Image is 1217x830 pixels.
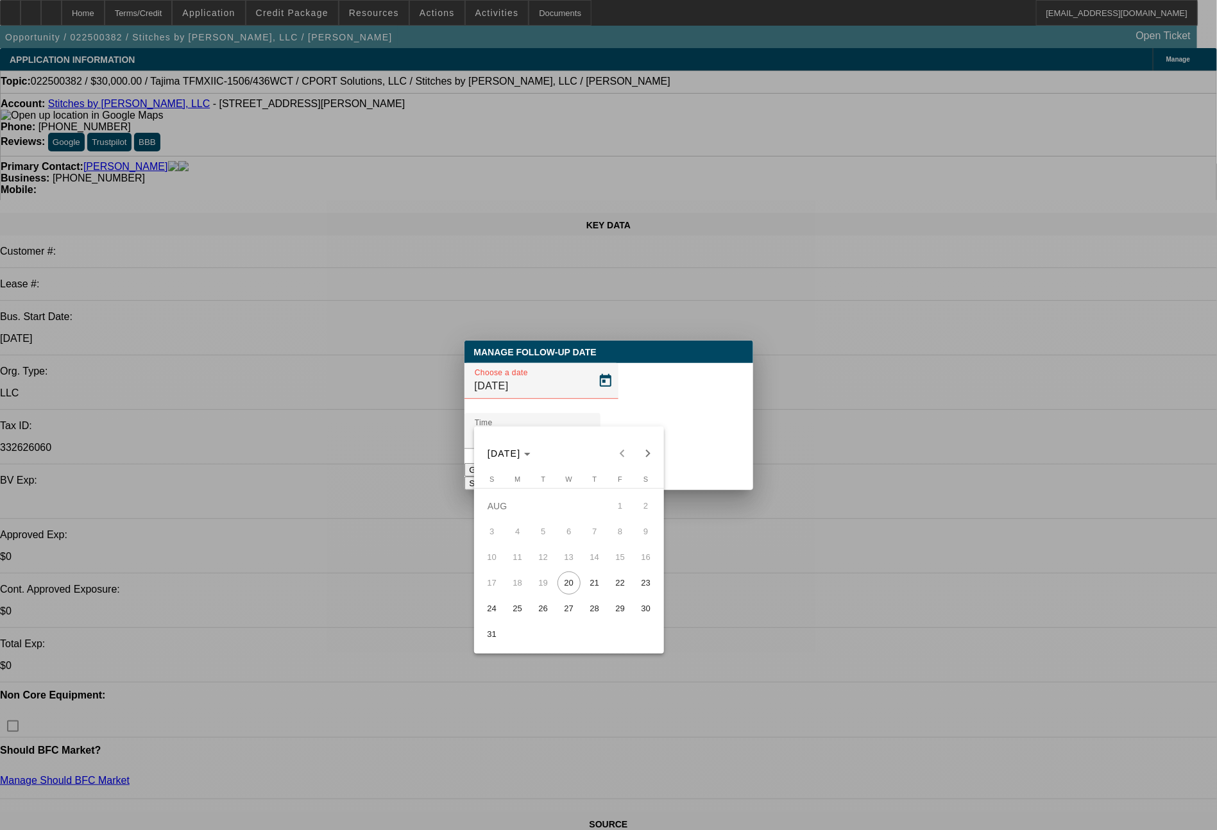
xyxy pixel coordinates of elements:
span: 18 [506,572,529,595]
button: August 14, 2025 [582,545,608,570]
td: AUG [479,493,608,519]
span: 22 [609,572,632,595]
button: August 31, 2025 [479,622,505,647]
button: August 18, 2025 [505,570,531,596]
button: August 1, 2025 [608,493,633,519]
button: August 11, 2025 [505,545,531,570]
span: 16 [634,546,658,569]
button: August 15, 2025 [608,545,633,570]
button: Next month [635,441,661,466]
span: 5 [532,520,555,543]
button: August 12, 2025 [531,545,556,570]
span: 10 [481,546,504,569]
span: T [541,475,545,483]
span: 27 [557,597,581,620]
span: 14 [583,546,606,569]
span: 21 [583,572,606,595]
button: August 7, 2025 [582,519,608,545]
span: 6 [557,520,581,543]
span: 9 [634,520,658,543]
span: 30 [634,597,658,620]
button: August 25, 2025 [505,596,531,622]
button: August 2, 2025 [633,493,659,519]
span: 1 [609,495,632,518]
span: 25 [506,597,529,620]
span: [DATE] [488,448,521,459]
button: August 17, 2025 [479,570,505,596]
button: August 22, 2025 [608,570,633,596]
button: August 24, 2025 [479,596,505,622]
button: August 10, 2025 [479,545,505,570]
span: 31 [481,623,504,646]
button: August 4, 2025 [505,519,531,545]
span: 13 [557,546,581,569]
button: Choose month and year [482,442,536,465]
button: August 21, 2025 [582,570,608,596]
button: August 23, 2025 [633,570,659,596]
span: 24 [481,597,504,620]
span: 11 [506,546,529,569]
span: 23 [634,572,658,595]
button: August 19, 2025 [531,570,556,596]
button: August 3, 2025 [479,519,505,545]
span: 28 [583,597,606,620]
button: August 13, 2025 [556,545,582,570]
button: August 16, 2025 [633,545,659,570]
span: F [618,475,622,483]
button: August 27, 2025 [556,596,582,622]
span: 7 [583,520,606,543]
span: 19 [532,572,555,595]
span: T [592,475,597,483]
span: M [515,475,520,483]
span: S [643,475,648,483]
button: August 5, 2025 [531,519,556,545]
button: August 28, 2025 [582,596,608,622]
span: 4 [506,520,529,543]
span: 2 [634,495,658,518]
span: 26 [532,597,555,620]
span: 3 [481,520,504,543]
button: August 26, 2025 [531,596,556,622]
button: August 30, 2025 [633,596,659,622]
button: August 9, 2025 [633,519,659,545]
span: 17 [481,572,504,595]
span: 8 [609,520,632,543]
span: S [489,475,494,483]
button: August 29, 2025 [608,596,633,622]
button: August 8, 2025 [608,519,633,545]
span: W [566,475,572,483]
button: August 6, 2025 [556,519,582,545]
button: August 20, 2025 [556,570,582,596]
span: 15 [609,546,632,569]
span: 20 [557,572,581,595]
span: 12 [532,546,555,569]
span: 29 [609,597,632,620]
